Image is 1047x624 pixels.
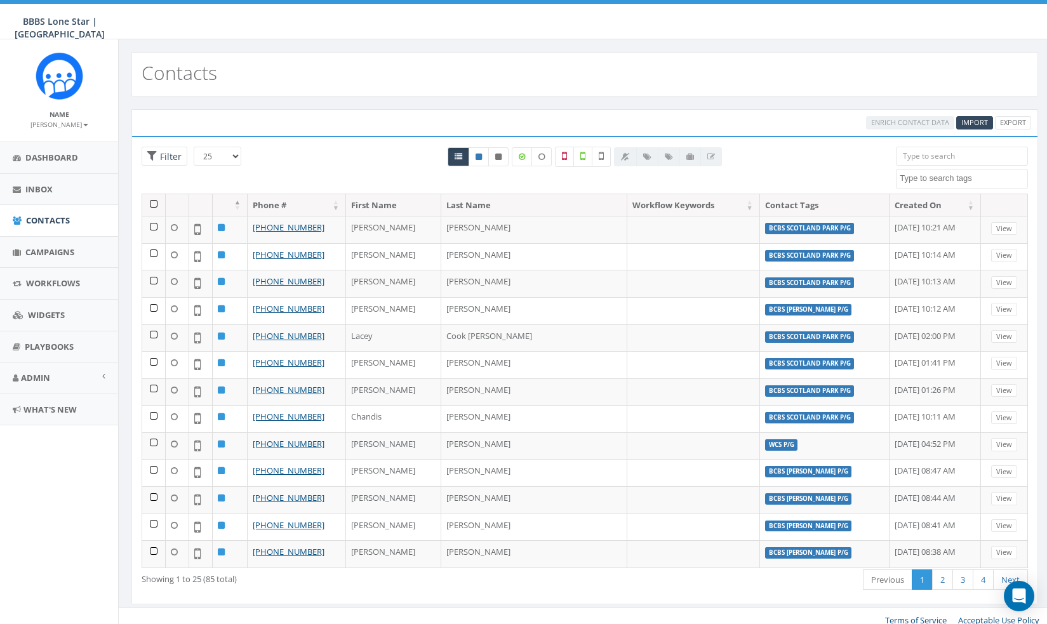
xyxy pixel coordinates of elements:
[765,223,855,234] label: BCBS Scotland Park P/G
[896,147,1028,166] input: Type to search
[346,270,441,297] td: [PERSON_NAME]
[25,152,78,163] span: Dashboard
[890,432,981,460] td: [DATE] 04:52 PM
[765,277,855,289] label: BCBS Scotland Park P/G
[765,412,855,423] label: BCBS Scotland Park P/G
[441,351,627,378] td: [PERSON_NAME]
[765,358,855,369] label: BCBS Scotland Park P/G
[157,150,182,163] span: Filter
[25,183,53,195] span: Inbox
[488,147,509,166] a: Opted Out
[765,547,852,559] label: BCBS [PERSON_NAME] P/G
[991,330,1017,343] a: View
[253,411,324,422] a: [PHONE_NUMBER]
[991,303,1017,316] a: View
[346,405,441,432] td: Chandis
[890,324,981,352] td: [DATE] 02:00 PM
[253,357,324,368] a: [PHONE_NUMBER]
[512,147,532,166] label: Data Enriched
[932,569,953,590] a: 2
[760,194,890,216] th: Contact Tags
[448,147,469,166] a: All contacts
[441,378,627,406] td: [PERSON_NAME]
[253,330,324,342] a: [PHONE_NUMBER]
[441,540,627,568] td: [PERSON_NAME]
[890,243,981,270] td: [DATE] 10:14 AM
[973,569,994,590] a: 4
[346,459,441,486] td: [PERSON_NAME]
[346,324,441,352] td: Lacey
[765,250,855,262] label: BCBS Scotland Park P/G
[765,331,855,343] label: BCBS Scotland Park P/G
[346,216,441,243] td: [PERSON_NAME]
[956,116,993,129] a: Import
[253,492,324,503] a: [PHONE_NUMBER]
[28,309,65,321] span: Widgets
[573,147,592,167] label: Validated
[961,117,988,127] span: CSV files only
[995,116,1031,129] a: Export
[765,304,852,315] label: BCBS [PERSON_NAME] P/G
[346,378,441,406] td: [PERSON_NAME]
[495,153,502,161] i: This phone number is unsubscribed and has opted-out of all texts.
[23,404,77,415] span: What's New
[890,540,981,568] td: [DATE] 08:38 AM
[469,147,489,166] a: Active
[253,384,324,395] a: [PHONE_NUMBER]
[890,270,981,297] td: [DATE] 10:13 AM
[555,147,574,167] label: Not a Mobile
[890,378,981,406] td: [DATE] 01:26 PM
[863,569,912,590] a: Previous
[25,246,74,258] span: Campaigns
[441,243,627,270] td: [PERSON_NAME]
[890,216,981,243] td: [DATE] 10:21 AM
[50,110,69,119] small: Name
[253,249,324,260] a: [PHONE_NUMBER]
[26,215,70,226] span: Contacts
[531,147,552,166] label: Data not Enriched
[991,222,1017,236] a: View
[890,486,981,514] td: [DATE] 08:44 AM
[991,249,1017,262] a: View
[592,147,611,167] label: Not Validated
[991,384,1017,397] a: View
[441,216,627,243] td: [PERSON_NAME]
[441,459,627,486] td: [PERSON_NAME]
[15,15,105,40] span: BBBS Lone Star | [GEOGRAPHIC_DATA]
[441,297,627,324] td: [PERSON_NAME]
[346,540,441,568] td: [PERSON_NAME]
[441,270,627,297] td: [PERSON_NAME]
[441,486,627,514] td: [PERSON_NAME]
[36,52,83,100] img: Rally_Corp_Icon_1.png
[765,385,855,397] label: BCBS Scotland Park P/G
[765,439,798,451] label: WCS P/G
[991,519,1017,533] a: View
[142,62,217,83] h2: Contacts
[441,194,627,216] th: Last Name
[142,147,187,166] span: Advance Filter
[890,297,981,324] td: [DATE] 10:12 AM
[952,569,973,590] a: 3
[346,351,441,378] td: [PERSON_NAME]
[346,243,441,270] td: [PERSON_NAME]
[890,194,981,216] th: Created On: activate to sort column ascending
[253,222,324,233] a: [PHONE_NUMBER]
[991,411,1017,425] a: View
[253,465,324,476] a: [PHONE_NUMBER]
[441,514,627,541] td: [PERSON_NAME]
[142,568,500,585] div: Showing 1 to 25 (85 total)
[765,521,852,532] label: BCBS [PERSON_NAME] P/G
[346,297,441,324] td: [PERSON_NAME]
[476,153,482,161] i: This phone number is subscribed and will receive texts.
[346,514,441,541] td: [PERSON_NAME]
[253,303,324,314] a: [PHONE_NUMBER]
[991,546,1017,559] a: View
[253,275,324,287] a: [PHONE_NUMBER]
[991,438,1017,451] a: View
[961,117,988,127] span: Import
[21,372,50,383] span: Admin
[991,465,1017,479] a: View
[627,194,760,216] th: Workflow Keywords: activate to sort column ascending
[253,519,324,531] a: [PHONE_NUMBER]
[890,405,981,432] td: [DATE] 10:11 AM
